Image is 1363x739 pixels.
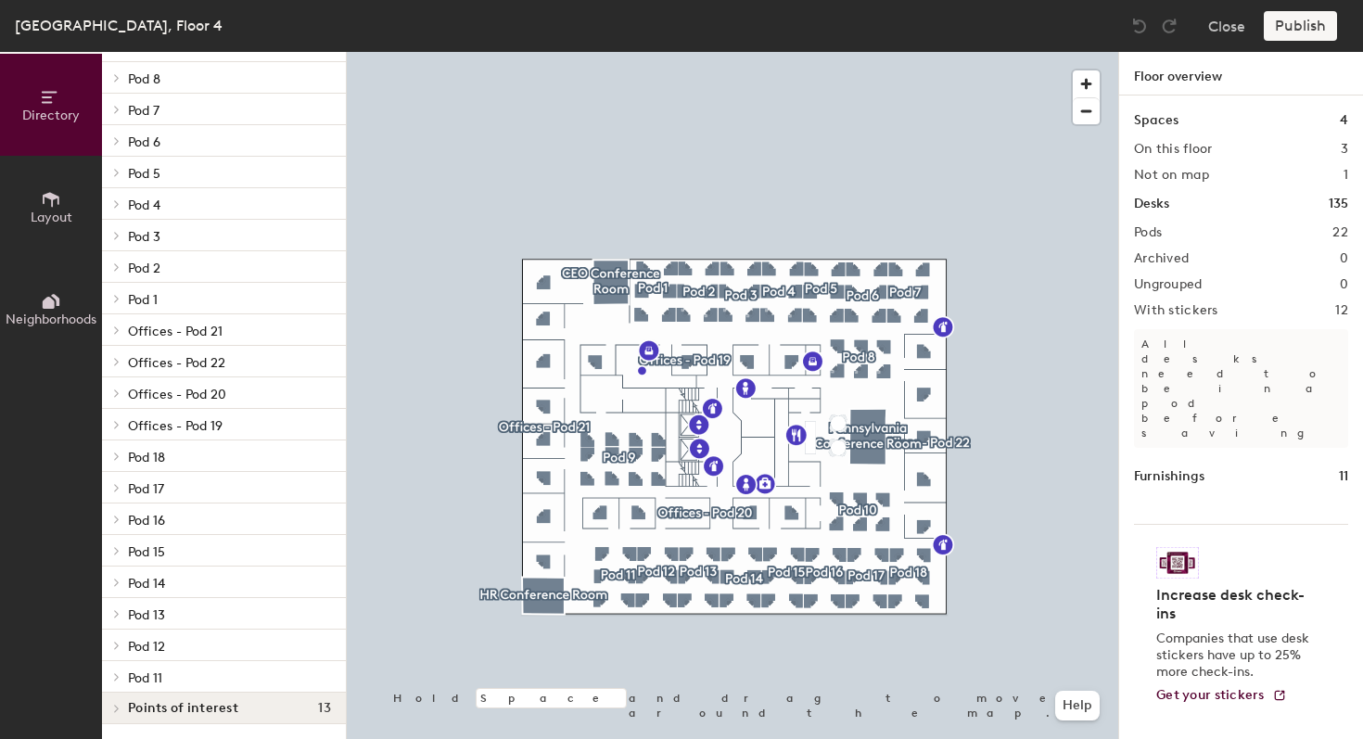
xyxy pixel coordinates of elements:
[128,639,165,655] span: Pod 12
[128,324,223,339] span: Offices - Pod 21
[128,261,160,276] span: Pod 2
[1134,277,1203,292] h2: Ungrouped
[128,103,159,119] span: Pod 7
[128,292,158,308] span: Pod 1
[1134,251,1189,266] h2: Archived
[1134,303,1218,318] h2: With stickers
[128,387,226,402] span: Offices - Pod 20
[31,210,72,225] span: Layout
[1156,687,1265,703] span: Get your stickers
[1160,17,1178,35] img: Redo
[1332,225,1348,240] h2: 22
[128,355,225,371] span: Offices - Pod 22
[1335,303,1348,318] h2: 12
[1134,466,1204,487] h1: Furnishings
[1134,329,1348,448] p: All desks need to be in a pod before saving
[128,450,165,465] span: Pod 18
[1329,194,1348,214] h1: 135
[128,701,238,716] span: Points of interest
[128,40,166,56] span: Pod 10
[128,481,164,497] span: Pod 17
[1130,17,1149,35] img: Undo
[1156,547,1199,579] img: Sticker logo
[128,71,160,87] span: Pod 8
[128,166,160,182] span: Pod 5
[22,108,80,123] span: Directory
[128,418,223,434] span: Offices - Pod 19
[1134,110,1178,131] h1: Spaces
[1208,11,1245,41] button: Close
[1340,251,1348,266] h2: 0
[1340,277,1348,292] h2: 0
[1341,142,1348,157] h2: 3
[1339,466,1348,487] h1: 11
[128,670,162,686] span: Pod 11
[1119,52,1363,96] h1: Floor overview
[1344,168,1348,183] h2: 1
[128,544,165,560] span: Pod 15
[1340,110,1348,131] h1: 4
[1134,225,1162,240] h2: Pods
[1134,194,1169,214] h1: Desks
[1156,586,1315,623] h4: Increase desk check-ins
[1134,142,1213,157] h2: On this floor
[15,14,223,37] div: [GEOGRAPHIC_DATA], Floor 4
[128,197,160,213] span: Pod 4
[6,312,96,327] span: Neighborhoods
[128,134,160,150] span: Pod 6
[318,701,331,716] span: 13
[128,229,160,245] span: Pod 3
[1055,691,1100,720] button: Help
[128,607,165,623] span: Pod 13
[1156,688,1287,704] a: Get your stickers
[128,576,165,592] span: Pod 14
[128,513,165,529] span: Pod 16
[1156,631,1315,681] p: Companies that use desk stickers have up to 25% more check-ins.
[1134,168,1209,183] h2: Not on map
